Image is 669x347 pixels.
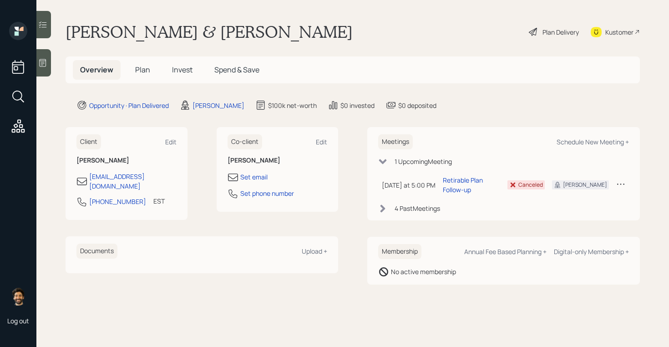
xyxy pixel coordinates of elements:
[395,204,440,213] div: 4 Past Meeting s
[89,197,146,206] div: [PHONE_NUMBER]
[240,172,268,182] div: Set email
[563,181,607,189] div: [PERSON_NAME]
[302,247,327,255] div: Upload +
[172,65,193,75] span: Invest
[518,181,543,189] div: Canceled
[240,189,294,198] div: Set phone number
[378,134,413,149] h6: Meetings
[605,27,634,37] div: Kustomer
[557,138,629,146] div: Schedule New Meeting +
[165,138,177,146] div: Edit
[398,101,436,110] div: $0 deposited
[9,287,27,306] img: eric-schwartz-headshot.png
[76,244,117,259] h6: Documents
[76,157,177,164] h6: [PERSON_NAME]
[76,134,101,149] h6: Client
[89,172,177,191] div: [EMAIL_ADDRESS][DOMAIN_NAME]
[135,65,150,75] span: Plan
[554,247,629,256] div: Digital-only Membership +
[316,138,327,146] div: Edit
[66,22,353,42] h1: [PERSON_NAME] & [PERSON_NAME]
[382,180,436,190] div: [DATE] at 5:00 PM
[80,65,113,75] span: Overview
[7,316,29,325] div: Log out
[89,101,169,110] div: Opportunity · Plan Delivered
[443,175,500,194] div: Retirable Plan Follow-up
[395,157,452,166] div: 1 Upcoming Meeting
[464,247,547,256] div: Annual Fee Based Planning +
[378,244,421,259] h6: Membership
[193,101,244,110] div: [PERSON_NAME]
[391,267,456,276] div: No active membership
[542,27,579,37] div: Plan Delivery
[340,101,375,110] div: $0 invested
[268,101,317,110] div: $100k net-worth
[214,65,259,75] span: Spend & Save
[153,196,165,206] div: EST
[228,157,328,164] h6: [PERSON_NAME]
[228,134,262,149] h6: Co-client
